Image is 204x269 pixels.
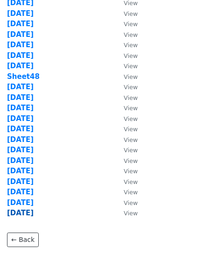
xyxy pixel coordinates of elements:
[7,114,34,123] a: [DATE]
[114,62,138,70] a: View
[124,168,138,175] small: View
[7,72,40,81] a: Sheet48
[7,30,34,39] a: [DATE]
[114,30,138,39] a: View
[124,73,138,80] small: View
[114,72,138,81] a: View
[7,177,34,186] a: [DATE]
[7,41,34,49] a: [DATE]
[124,21,138,28] small: View
[114,114,138,123] a: View
[114,167,138,175] a: View
[124,94,138,101] small: View
[124,10,138,17] small: View
[7,198,34,207] a: [DATE]
[114,177,138,186] a: View
[7,62,34,70] a: [DATE]
[114,51,138,60] a: View
[7,156,34,165] a: [DATE]
[114,83,138,91] a: View
[7,20,34,28] a: [DATE]
[124,115,138,122] small: View
[7,167,34,175] a: [DATE]
[7,146,34,154] a: [DATE]
[124,105,138,112] small: View
[114,9,138,18] a: View
[124,136,138,143] small: View
[114,188,138,196] a: View
[7,9,34,18] a: [DATE]
[124,147,138,154] small: View
[114,20,138,28] a: View
[114,198,138,207] a: View
[124,31,138,38] small: View
[7,209,34,217] a: [DATE]
[114,41,138,49] a: View
[114,104,138,112] a: View
[114,156,138,165] a: View
[114,146,138,154] a: View
[124,189,138,196] small: View
[124,157,138,164] small: View
[157,224,204,269] iframe: Chat Widget
[7,83,34,91] a: [DATE]
[124,210,138,217] small: View
[7,188,34,196] a: [DATE]
[7,93,34,102] a: [DATE]
[114,125,138,133] a: View
[7,51,34,60] a: [DATE]
[7,125,34,133] a: [DATE]
[124,126,138,133] small: View
[124,63,138,70] small: View
[124,42,138,49] small: View
[7,135,34,144] a: [DATE]
[7,233,39,247] a: ← Back
[124,84,138,91] small: View
[114,209,138,217] a: View
[124,52,138,59] small: View
[7,104,34,112] a: [DATE]
[114,93,138,102] a: View
[124,199,138,206] small: View
[124,178,138,185] small: View
[114,135,138,144] a: View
